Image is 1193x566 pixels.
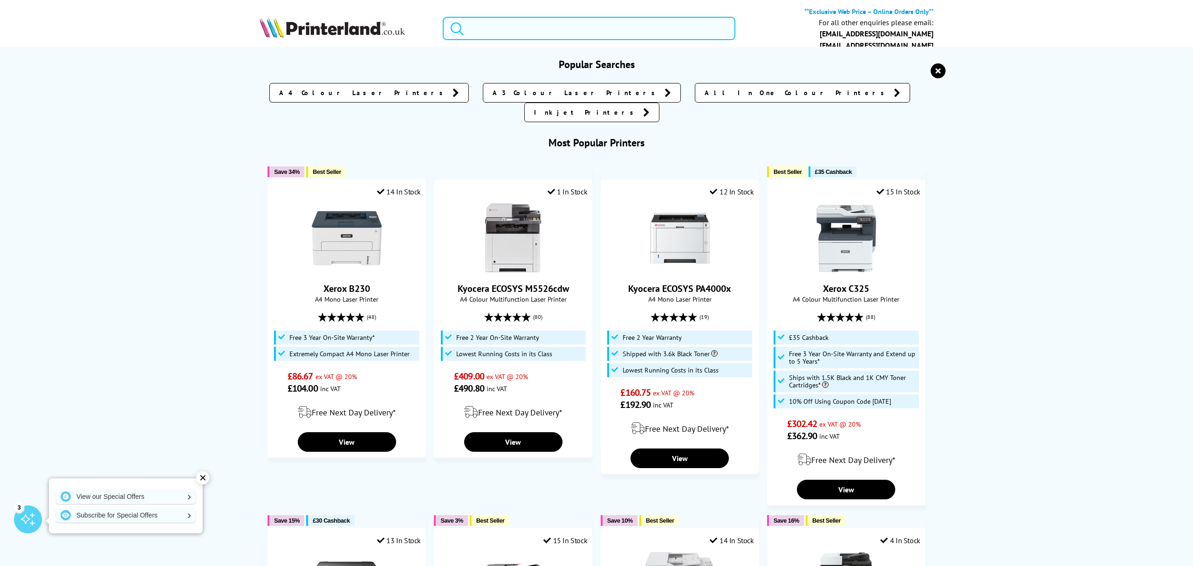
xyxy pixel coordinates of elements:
div: 13 In Stock [377,536,421,545]
span: A4 Mono Laser Printer [606,295,754,304]
a: Xerox B230 [323,283,370,295]
span: All In One Colour Printers [705,88,889,97]
a: All In One Colour Printers [695,83,910,103]
button: Save 16% [767,515,804,526]
a: View [631,449,729,468]
span: (80) [533,308,542,326]
a: Subscribe for Special Offers [56,508,196,523]
span: Best Seller [812,517,841,524]
span: Lowest Running Costs in its Class [456,350,552,358]
button: Save 15% [267,515,304,526]
h3: Popular Searches [260,58,933,71]
span: inc VAT [819,432,840,441]
span: (88) [866,308,875,326]
button: Best Seller [470,515,509,526]
span: £192.90 [620,399,651,411]
h3: Most Popular Printers [260,136,933,149]
span: Save 10% [607,517,633,524]
span: Ships with 1.5K Black and 1K CMY Toner Cartridges* [789,374,917,389]
span: A4 Mono Laser Printer [273,295,421,304]
span: ex VAT @ 20% [653,388,694,397]
span: Best Seller [476,517,505,524]
img: Printerland Logo [260,17,405,38]
span: 10% Off Using Coupon Code [DATE] [789,398,891,405]
div: modal_delivery [273,399,421,425]
a: A3 Colour Laser Printers [483,83,681,103]
span: ex VAT @ 20% [819,420,861,428]
button: Save 10% [601,515,638,526]
a: Xerox C325 [811,266,881,275]
span: ex VAT @ 20% [487,372,528,381]
button: £30 Cashback [306,515,354,526]
div: 15 In Stock [877,187,920,196]
span: £30 Cashback [313,517,350,524]
a: [EMAIL_ADDRESS][DOMAIN_NAME] [820,29,933,38]
span: Extremely Compact A4 Mono Laser Printer [289,350,410,358]
span: £490.80 [454,382,484,394]
a: A4 Colour Laser Printers [269,83,469,103]
img: Kyocera ECOSYS PA4000x [645,203,715,273]
a: Xerox B230 [312,266,382,275]
span: (48) [367,308,376,326]
a: View our Special Offers [56,489,196,504]
span: (19) [699,308,709,326]
a: Printerland Logo [260,17,432,40]
button: £35 Cashback [809,166,857,177]
div: 12 In Stock [710,187,754,196]
div: 1 In Stock [548,187,588,196]
span: £362.90 [787,430,817,442]
span: Save 15% [274,517,300,524]
span: £35 Cashback [789,334,829,341]
span: Save 16% [774,517,799,524]
span: inc VAT [487,384,507,393]
div: 14 In Stock [710,536,754,545]
span: Free 3 Year On-Site Warranty* [289,334,375,341]
div: modal_delivery [439,399,587,425]
span: Best Seller [774,168,802,175]
a: [EMAIL_ADDRESS][DOMAIN_NAME] [820,41,933,50]
span: Free 2 Year On-Site Warranty [456,334,539,341]
div: 15 In Stock [543,536,587,545]
span: Save 34% [274,168,300,175]
span: £302.42 [787,418,817,430]
span: Inkjet Printers [534,108,638,117]
button: Best Seller [806,515,845,526]
button: Save 3% [434,515,467,526]
span: inc VAT [653,400,673,409]
img: Xerox C325 [811,203,881,273]
span: Free 2 Year Warranty [623,334,682,341]
span: ex VAT @ 20% [315,372,357,381]
span: Best Seller [313,168,341,175]
a: View [298,432,396,452]
b: **Exclusive Web Price – Online Orders Only** [804,7,933,16]
div: 14 In Stock [377,187,421,196]
a: Kyocera ECOSYS M5526cdw [458,283,569,295]
button: Save 34% [267,166,304,177]
div: 4 In Stock [880,536,920,545]
div: modal_delivery [772,447,920,473]
a: Inkjet Printers [524,103,659,122]
img: Kyocera ECOSYS M5526cdw [478,203,548,273]
span: £35 Cashback [815,168,852,175]
span: Best Seller [646,517,674,524]
span: £160.75 [620,387,651,399]
span: Shipped with 3.6k Black Toner [623,350,718,358]
a: View [797,480,895,499]
a: Kyocera ECOSYS PA4000x [628,283,731,295]
img: Xerox B230 [312,203,382,273]
span: Save 3% [440,517,463,524]
a: Kyocera ECOSYS PA4000x [645,266,715,275]
button: Best Seller [639,515,679,526]
div: For all other enquiries please email: [819,18,933,27]
span: £86.67 [288,370,313,382]
span: A4 Colour Laser Printers [279,88,448,97]
span: A4 Colour Multifunction Laser Printer [772,295,920,304]
span: £104.00 [288,382,318,394]
span: A3 Colour Laser Printers [493,88,660,97]
button: Best Seller [767,166,807,177]
a: View [464,432,562,452]
input: Search [443,17,735,40]
span: inc VAT [320,384,341,393]
a: Xerox C325 [823,283,869,295]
